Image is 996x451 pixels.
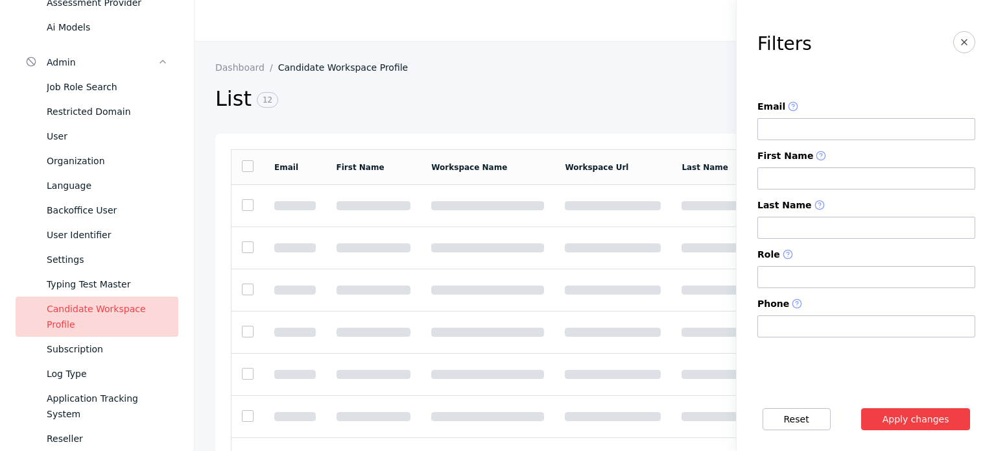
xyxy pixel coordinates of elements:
label: Role [757,249,975,261]
div: Admin [47,55,158,70]
a: Log Type [16,361,178,386]
h2: List [215,86,774,113]
a: Restricted Domain [16,99,178,124]
a: Reseller [16,426,178,451]
label: Last Name [757,200,975,212]
a: Organization [16,149,178,173]
label: First Name [757,151,975,162]
div: Ai Models [47,19,168,35]
a: Settings [16,247,178,272]
div: Backoffice User [47,202,168,218]
a: First Name [337,163,385,172]
div: Candidate Workspace Profile [47,301,168,332]
div: Application Tracking System [47,391,168,422]
div: Subscription [47,341,168,357]
a: Dashboard [215,62,278,73]
a: User [16,124,178,149]
label: Phone [757,299,975,310]
h3: Filters [757,34,812,55]
div: Restricted Domain [47,104,168,119]
div: Settings [47,252,168,267]
td: Workspace Url [554,150,671,185]
button: Reset [763,408,831,430]
a: Typing Test Master [16,272,178,297]
div: User Identifier [47,227,168,243]
td: Workspace Name [421,150,554,185]
span: 12 [257,92,278,108]
div: Log Type [47,366,168,382]
div: User [47,128,168,144]
a: Language [16,173,178,198]
a: Candidate Workspace Profile [16,297,178,337]
a: Ai Models [16,15,178,40]
a: Subscription [16,337,178,361]
div: Reseller [47,431,168,446]
a: Application Tracking System [16,386,178,426]
a: Backoffice User [16,198,178,223]
a: Candidate Workspace Profile [278,62,419,73]
div: Language [47,178,168,193]
label: Email [757,101,975,113]
button: Apply changes [861,408,971,430]
div: Job Role Search [47,79,168,95]
a: Job Role Search [16,75,178,99]
a: User Identifier [16,223,178,247]
a: Last Name [682,163,728,172]
div: Typing Test Master [47,276,168,292]
a: Email [274,163,298,172]
div: Organization [47,153,168,169]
